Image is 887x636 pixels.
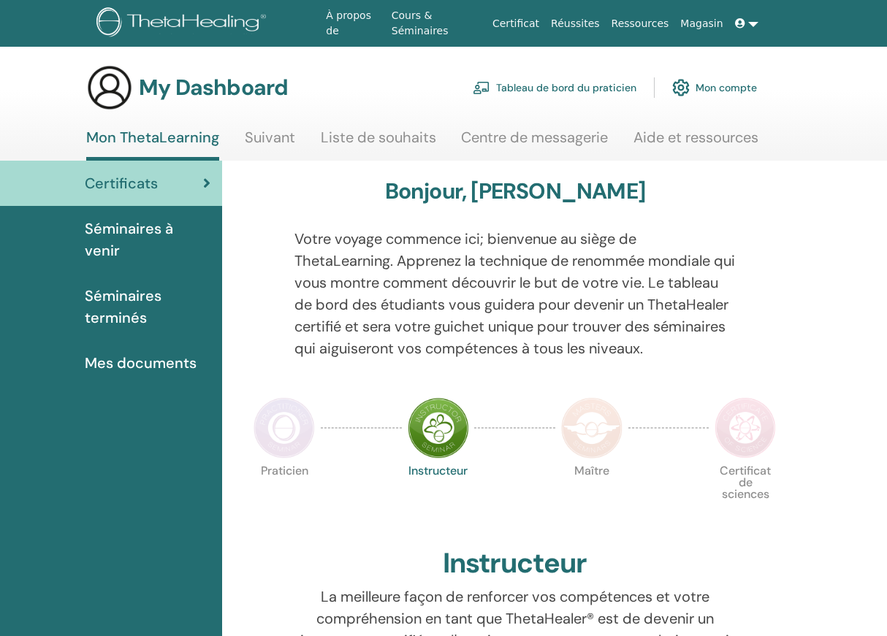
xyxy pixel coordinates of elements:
p: Instructeur [408,465,469,526]
img: Instructor [408,397,469,459]
p: Praticien [254,465,315,526]
h2: Instructeur [443,547,587,581]
p: Votre voyage commence ici; bienvenue au siège de ThetaLearning. Apprenez la technique de renommée... [294,228,736,359]
h3: My Dashboard [139,74,288,101]
h3: Bonjour, [PERSON_NAME] [385,178,645,204]
a: Aide et ressources [633,129,758,157]
p: Maître [561,465,623,526]
span: Séminaires terminés [85,285,210,329]
a: Mon compte [672,72,757,104]
a: Centre de messagerie [461,129,608,157]
img: logo.png [96,7,271,40]
span: Mes documents [85,352,197,374]
a: Ressources [606,10,675,37]
p: Certificat de sciences [715,465,776,526]
span: Séminaires à venir [85,218,210,261]
a: Cours & Séminaires [386,2,487,45]
img: cog.svg [672,75,690,100]
img: Master [561,397,623,459]
img: Practitioner [254,397,315,459]
a: Certificat [487,10,545,37]
img: chalkboard-teacher.svg [473,81,490,94]
a: À propos de [320,2,386,45]
a: Magasin [674,10,728,37]
img: Certificate of Science [715,397,776,459]
img: generic-user-icon.jpg [86,64,133,111]
a: Liste de souhaits [321,129,436,157]
a: Réussites [545,10,605,37]
a: Suivant [245,129,295,157]
a: Tableau de bord du praticien [473,72,636,104]
span: Certificats [85,172,158,194]
a: Mon ThetaLearning [86,129,219,161]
